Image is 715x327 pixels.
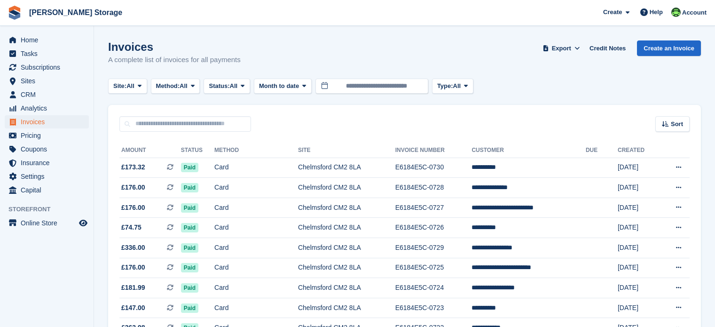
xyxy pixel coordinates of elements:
[21,33,77,47] span: Home
[21,74,77,88] span: Sites
[214,178,298,198] td: Card
[214,218,298,238] td: Card
[181,223,198,232] span: Paid
[618,143,659,158] th: Created
[214,278,298,298] td: Card
[437,81,453,91] span: Type:
[121,263,145,272] span: £176.00
[21,88,77,101] span: CRM
[121,162,145,172] span: £173.32
[108,79,147,94] button: Site: All
[21,170,77,183] span: Settings
[21,61,77,74] span: Subscriptions
[650,8,663,17] span: Help
[214,258,298,278] td: Card
[121,303,145,313] span: £147.00
[552,44,571,53] span: Export
[156,81,180,91] span: Method:
[259,81,299,91] span: Month to date
[682,8,707,17] span: Account
[395,298,472,318] td: E6184E5C-0723
[395,218,472,238] td: E6184E5C-0726
[5,61,89,74] a: menu
[121,183,145,192] span: £176.00
[298,238,395,258] td: Chelmsford CM2 8LA
[618,158,659,178] td: [DATE]
[671,8,681,17] img: Thomas Frary
[603,8,622,17] span: Create
[395,278,472,298] td: E6184E5C-0724
[78,217,89,229] a: Preview store
[453,81,461,91] span: All
[8,205,94,214] span: Storefront
[121,283,145,293] span: £181.99
[298,158,395,178] td: Chelmsford CM2 8LA
[21,143,77,156] span: Coupons
[181,303,198,313] span: Paid
[209,81,229,91] span: Status:
[214,238,298,258] td: Card
[180,81,188,91] span: All
[618,238,659,258] td: [DATE]
[298,143,395,158] th: Site
[121,243,145,253] span: £336.00
[25,5,126,20] a: [PERSON_NAME] Storage
[586,40,629,56] a: Credit Notes
[21,183,77,197] span: Capital
[151,79,200,94] button: Method: All
[254,79,312,94] button: Month to date
[5,88,89,101] a: menu
[214,143,298,158] th: Method
[181,183,198,192] span: Paid
[121,203,145,213] span: £176.00
[181,263,198,272] span: Paid
[113,81,126,91] span: Site:
[5,129,89,142] a: menu
[618,198,659,218] td: [DATE]
[108,40,241,53] h1: Invoices
[395,178,472,198] td: E6184E5C-0728
[618,278,659,298] td: [DATE]
[126,81,134,91] span: All
[214,298,298,318] td: Card
[298,178,395,198] td: Chelmsford CM2 8LA
[8,6,22,20] img: stora-icon-8386f47178a22dfd0bd8f6a31ec36ba5ce8667c1dd55bd0f319d3a0aa187defe.svg
[395,158,472,178] td: E6184E5C-0730
[298,258,395,278] td: Chelmsford CM2 8LA
[181,243,198,253] span: Paid
[298,278,395,298] td: Chelmsford CM2 8LA
[181,163,198,172] span: Paid
[395,143,472,158] th: Invoice Number
[21,216,77,230] span: Online Store
[5,74,89,88] a: menu
[5,183,89,197] a: menu
[5,102,89,115] a: menu
[395,238,472,258] td: E6184E5C-0729
[5,47,89,60] a: menu
[21,102,77,115] span: Analytics
[214,158,298,178] td: Card
[119,143,181,158] th: Amount
[181,203,198,213] span: Paid
[5,216,89,230] a: menu
[21,156,77,169] span: Insurance
[618,178,659,198] td: [DATE]
[121,223,141,232] span: £74.75
[5,33,89,47] a: menu
[298,298,395,318] td: Chelmsford CM2 8LA
[541,40,582,56] button: Export
[21,129,77,142] span: Pricing
[108,55,241,65] p: A complete list of invoices for all payments
[214,198,298,218] td: Card
[432,79,473,94] button: Type: All
[618,298,659,318] td: [DATE]
[395,198,472,218] td: E6184E5C-0727
[586,143,618,158] th: Due
[471,143,586,158] th: Customer
[395,258,472,278] td: E6184E5C-0725
[5,156,89,169] a: menu
[181,143,214,158] th: Status
[618,258,659,278] td: [DATE]
[671,120,683,129] span: Sort
[5,143,89,156] a: menu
